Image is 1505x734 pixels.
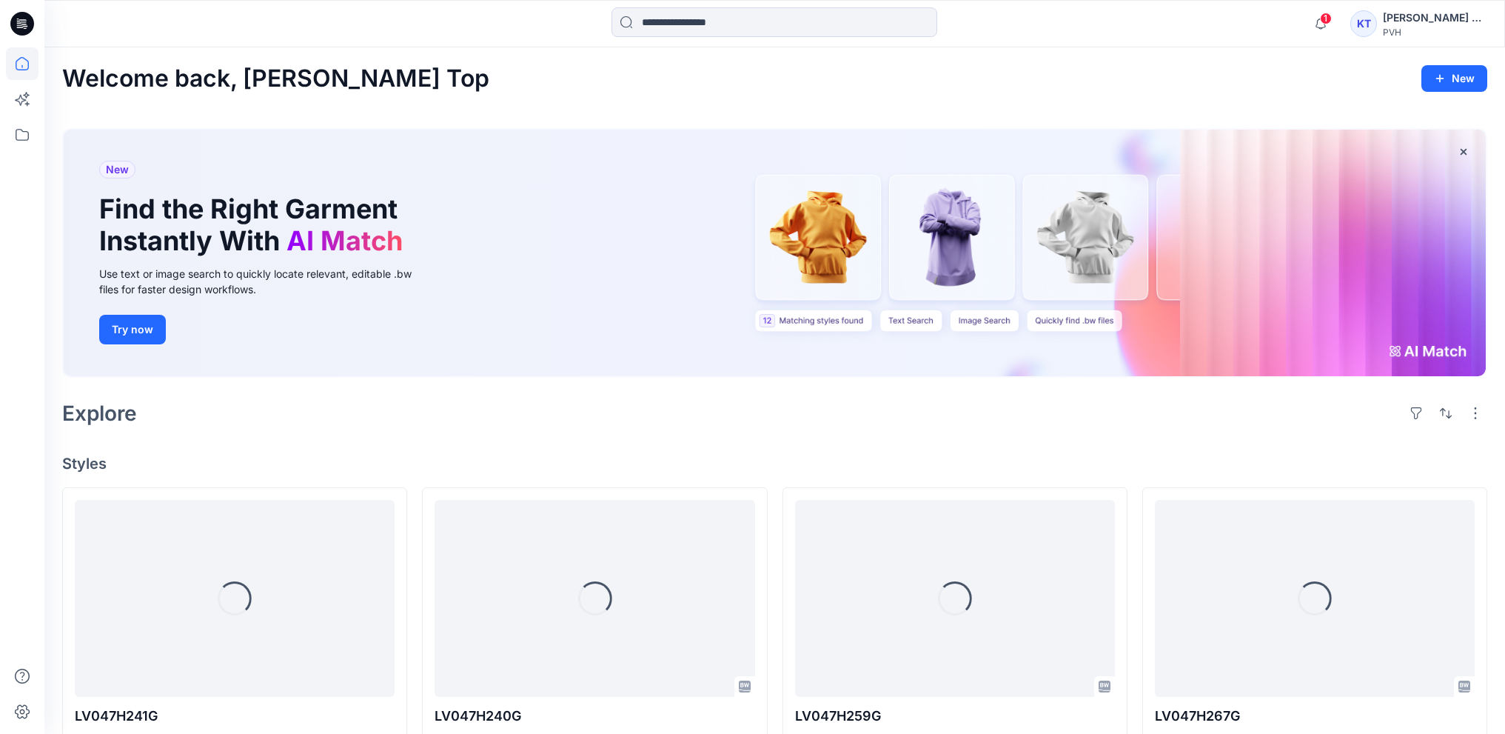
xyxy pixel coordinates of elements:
[62,401,137,425] h2: Explore
[1383,9,1486,27] div: [PERSON_NAME] Top [PERSON_NAME] Top
[75,706,395,727] p: LV047H241G
[99,193,410,257] h1: Find the Right Garment Instantly With
[435,706,754,727] p: LV047H240G
[1155,706,1475,727] p: LV047H267G
[99,315,166,344] button: Try now
[795,706,1115,727] p: LV047H259G
[1320,13,1332,24] span: 1
[62,65,489,93] h2: Welcome back, [PERSON_NAME] Top
[1383,27,1486,38] div: PVH
[99,266,432,297] div: Use text or image search to quickly locate relevant, editable .bw files for faster design workflows.
[286,224,403,257] span: AI Match
[106,161,129,179] span: New
[1421,65,1487,92] button: New
[1350,10,1377,37] div: KT
[62,455,1487,473] h4: Styles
